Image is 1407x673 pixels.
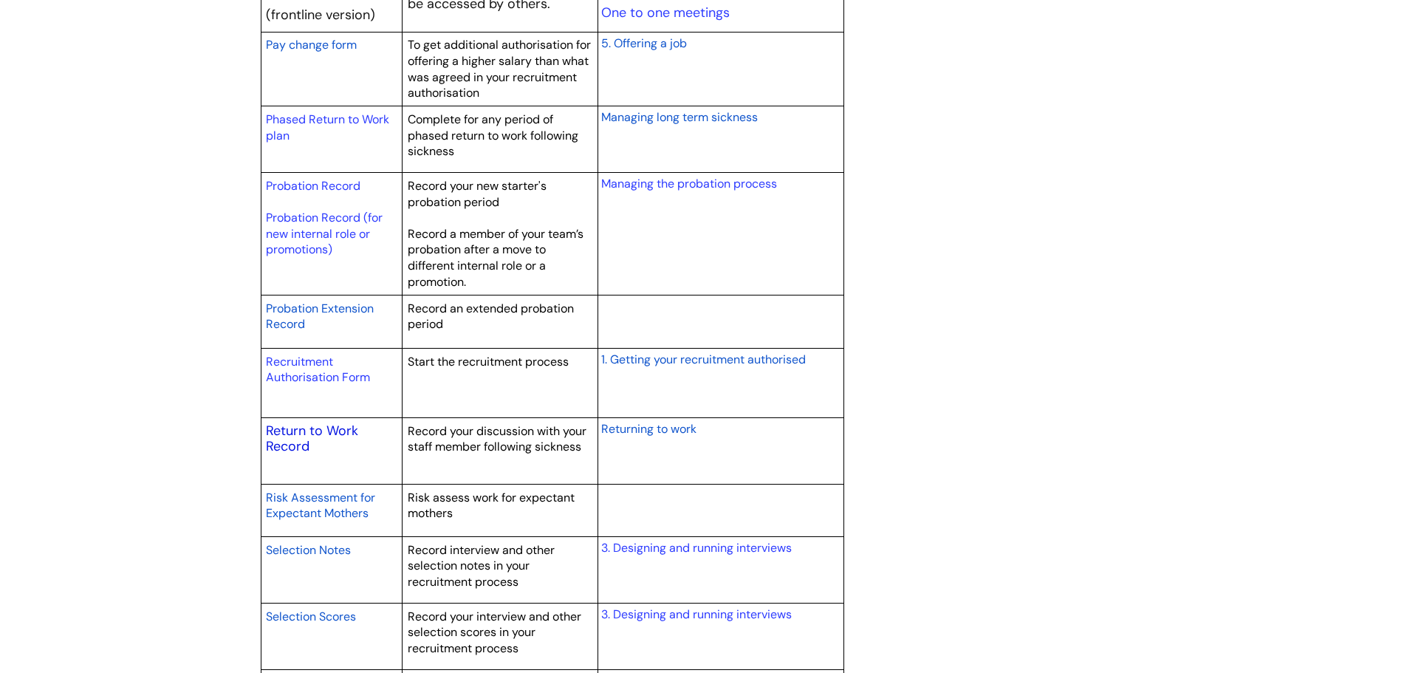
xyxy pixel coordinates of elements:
span: Selection Notes [266,542,351,558]
a: One to one meetings [601,4,730,21]
span: Record your interview and other selection scores in your recruitment process [408,609,581,656]
span: Risk assess work for expectant mothers [408,490,575,522]
span: Selection Scores [266,609,356,624]
a: Probation Record [266,178,360,194]
a: Return to Work Record [266,422,358,456]
span: Returning to work [601,421,696,437]
span: Managing long term sickness [601,109,758,125]
span: 1. Getting your recruitment authorised [601,352,806,367]
a: Risk Assessment for Expectant Mothers [266,488,375,522]
a: Recruitment Authorisation Form [266,354,370,386]
a: Managing long term sickness [601,108,758,126]
span: 5. Offering a job [601,35,687,51]
a: Selection Notes [266,541,351,558]
a: Probation Extension Record [266,299,374,333]
a: 1. Getting your recruitment authorised [601,350,806,368]
span: Risk Assessment for Expectant Mothers [266,490,375,522]
span: To get additional authorisation for offering a higher salary than what was agreed in your recruit... [408,37,591,100]
a: Pay change form [266,35,357,53]
span: Probation Extension Record [266,301,374,332]
span: Record an extended probation period [408,301,574,332]
span: Complete for any period of phased return to work following sickness [408,112,578,159]
a: Returning to work [601,420,696,437]
span: Pay change form [266,37,357,52]
a: Managing the probation process [601,176,777,191]
a: 3. Designing and running interviews [601,540,792,556]
a: Phased Return to Work plan [266,112,389,143]
a: Selection Scores [266,607,356,625]
span: Record a member of your team’s probation after a move to different internal role or a promotion. [408,226,583,290]
span: Record your discussion with your staff member following sickness [408,423,586,455]
span: Record your new starter's probation period [408,178,547,210]
a: 5. Offering a job [601,34,687,52]
a: 3. Designing and running interviews [601,607,792,622]
span: Start the recruitment process [408,354,569,369]
a: Probation Record (for new internal role or promotions) [266,210,383,257]
span: Record interview and other selection notes in your recruitment process [408,542,555,590]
